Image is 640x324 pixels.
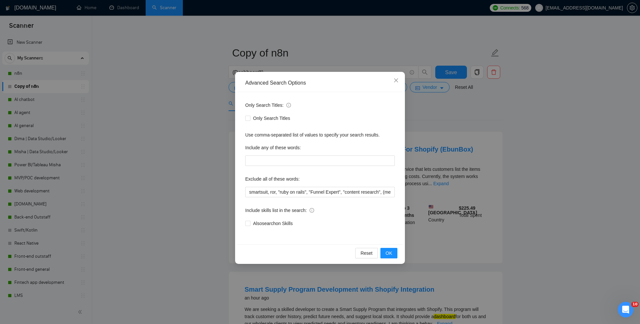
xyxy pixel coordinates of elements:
span: 10 [631,302,639,307]
span: Include skills list in the search: [245,207,314,214]
button: Close [387,72,405,89]
iframe: Intercom live chat [618,302,633,317]
label: Include any of these words: [245,142,301,153]
div: Use comma-separated list of values to specify your search results. [245,131,395,138]
span: info-circle [286,103,291,107]
button: OK [380,248,397,258]
span: Only Search Titles [250,115,293,122]
span: Reset [360,250,373,257]
span: Only Search Titles: [245,102,291,109]
span: OK [386,250,392,257]
span: Also search on Skills [250,220,295,227]
button: Reset [355,248,378,258]
div: Advanced Search Options [245,79,395,87]
span: info-circle [310,208,314,213]
label: Exclude all of these words: [245,174,300,184]
span: close [393,78,399,83]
